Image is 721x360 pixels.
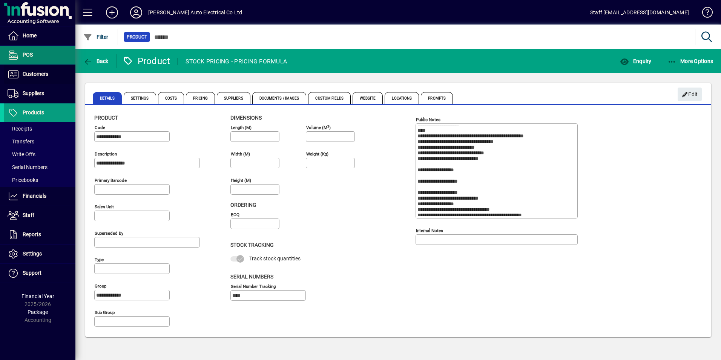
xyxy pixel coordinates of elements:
span: Support [23,270,41,276]
a: Pricebooks [4,174,75,186]
span: Suppliers [23,90,44,96]
span: Home [23,32,37,38]
button: Enquiry [618,54,653,68]
mat-label: Primary barcode [95,178,127,183]
mat-label: EOQ [231,212,239,217]
a: Transfers [4,135,75,148]
mat-label: Volume (m ) [306,125,331,130]
button: Filter [81,30,110,44]
a: Support [4,264,75,283]
button: Edit [678,88,702,101]
mat-label: Sub group [95,310,115,315]
a: Staff [4,206,75,225]
span: Products [23,109,44,115]
a: Serial Numbers [4,161,75,174]
span: Back [83,58,109,64]
a: Reports [4,225,75,244]
span: POS [23,52,33,58]
span: Pricing [186,92,215,104]
button: Back [81,54,110,68]
div: Product [123,55,170,67]
a: Receipts [4,122,75,135]
span: Track stock quantities [249,255,301,262]
a: Suppliers [4,84,75,103]
span: Dimensions [230,115,262,121]
span: Stock Tracking [230,242,274,248]
app-page-header-button: Back [75,54,117,68]
mat-label: Length (m) [231,125,252,130]
span: Details [93,92,122,104]
mat-label: Internal Notes [416,228,443,233]
div: Staff [EMAIL_ADDRESS][DOMAIN_NAME] [590,6,689,18]
span: Edit [682,88,698,101]
a: Settings [4,245,75,263]
button: Profile [124,6,148,19]
mat-label: Weight (Kg) [306,151,328,157]
span: Suppliers [217,92,250,104]
span: Product [127,33,147,41]
mat-label: Description [95,151,117,157]
span: Reports [23,231,41,237]
span: Prompts [421,92,453,104]
a: Financials [4,187,75,206]
mat-label: Height (m) [231,178,251,183]
span: Documents / Images [252,92,307,104]
button: Add [100,6,124,19]
mat-label: Code [95,125,105,130]
mat-label: Sales unit [95,204,114,209]
sup: 3 [327,124,329,128]
span: Filter [83,34,109,40]
span: Settings [124,92,156,104]
span: Transfers [8,138,34,145]
span: Locations [385,92,419,104]
span: Website [353,92,383,104]
span: Financials [23,193,46,199]
mat-label: Public Notes [416,117,440,122]
span: Package [28,309,48,315]
span: Ordering [230,202,256,208]
span: Costs [158,92,184,104]
span: Receipts [8,126,32,132]
span: Serial Numbers [8,164,48,170]
mat-label: Superseded by [95,231,123,236]
a: Write Offs [4,148,75,161]
span: Enquiry [620,58,651,64]
span: Customers [23,71,48,77]
a: Knowledge Base [696,2,712,26]
div: [PERSON_NAME] Auto Electrical Co Ltd [148,6,242,18]
span: Settings [23,251,42,257]
div: STOCK PRICING - PRICING FORMULA [186,55,287,68]
a: Customers [4,65,75,84]
mat-label: Serial Number tracking [231,283,276,289]
span: Financial Year [21,293,54,299]
mat-label: Group [95,283,106,289]
span: Serial Numbers [230,274,273,280]
span: Pricebooks [8,177,38,183]
span: Product [94,115,118,121]
span: Write Offs [8,151,35,157]
a: POS [4,46,75,65]
span: More Options [667,58,713,64]
button: More Options [666,54,715,68]
span: Custom Fields [308,92,350,104]
span: Staff [23,212,34,218]
mat-label: Width (m) [231,151,250,157]
a: Home [4,26,75,45]
mat-label: Type [95,257,104,262]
